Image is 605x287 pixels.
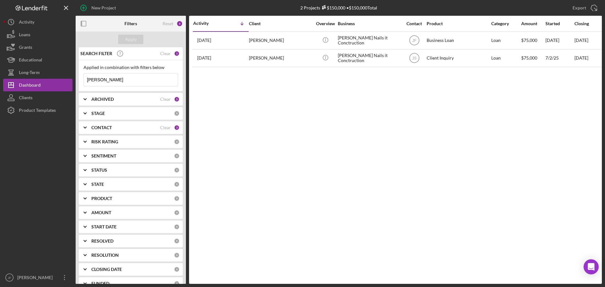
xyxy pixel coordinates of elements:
[160,51,171,56] div: Clear
[193,21,221,26] div: Activity
[174,51,180,56] div: 1
[174,238,180,244] div: 0
[91,196,112,201] b: PRODUCT
[91,267,122,272] b: CLOSING DATE
[320,5,345,10] div: $150,000
[3,79,72,91] button: Dashboard
[91,125,112,130] b: CONTACT
[91,253,119,258] b: RESOLUTION
[174,125,180,130] div: 3
[249,21,312,26] div: Client
[19,79,41,93] div: Dashboard
[566,2,602,14] button: Export
[91,139,118,144] b: RISK RATING
[174,281,180,286] div: 0
[118,35,143,44] button: Apply
[174,139,180,145] div: 0
[545,50,574,66] div: 7/2/25
[176,20,183,27] div: 6
[314,21,337,26] div: Overview
[84,65,178,70] div: Applied in combination with filters below
[174,252,180,258] div: 0
[427,50,490,66] div: Client Inquiry
[91,168,107,173] b: STATUS
[3,41,72,54] button: Grants
[545,21,574,26] div: Started
[163,21,173,26] div: Reset
[249,32,312,49] div: [PERSON_NAME]
[124,21,137,26] b: Filters
[3,271,72,284] button: JF[PERSON_NAME]
[174,224,180,230] div: 0
[3,54,72,66] button: Educational
[125,35,137,44] div: Apply
[91,210,111,215] b: AMOUNT
[91,2,116,14] div: New Project
[91,97,114,102] b: ARCHIVED
[3,28,72,41] button: Loans
[521,55,537,60] span: $75,000
[91,224,117,229] b: START DATE
[338,32,401,49] div: [PERSON_NAME] Nails it Conctruction
[19,91,32,106] div: Clients
[491,50,521,66] div: Loan
[91,111,105,116] b: STAGE
[91,281,109,286] b: FUNDED
[338,21,401,26] div: Business
[3,104,72,117] button: Product Templates
[574,55,588,60] time: [DATE]
[491,21,521,26] div: Category
[19,66,40,80] div: Long-Term
[160,125,171,130] div: Clear
[174,111,180,116] div: 0
[19,28,30,43] div: Loans
[427,21,490,26] div: Product
[521,37,537,43] span: $75,000
[3,16,72,28] button: Activity
[402,21,426,26] div: Contact
[76,2,122,14] button: New Project
[521,21,545,26] div: Amount
[491,32,521,49] div: Loan
[160,97,171,102] div: Clear
[174,181,180,187] div: 0
[3,66,72,79] button: Long-Term
[174,210,180,215] div: 0
[91,238,113,244] b: RESOLVED
[545,32,574,49] div: [DATE]
[197,38,211,43] time: 2025-07-22 21:20
[412,38,416,43] text: JF
[338,50,401,66] div: [PERSON_NAME] Nails it Conctruction
[8,276,11,279] text: JF
[19,41,32,55] div: Grants
[19,54,42,68] div: Educational
[19,104,56,118] div: Product Templates
[197,55,211,60] time: 2025-07-10 15:14
[573,2,586,14] div: Export
[91,153,116,158] b: SENTIMENT
[174,96,180,102] div: 2
[174,196,180,201] div: 0
[16,271,57,285] div: [PERSON_NAME]
[3,91,72,104] button: Clients
[300,5,377,10] div: 2 Projects • $150,000 Total
[19,16,34,30] div: Activity
[249,50,312,66] div: [PERSON_NAME]
[174,153,180,159] div: 0
[174,267,180,272] div: 0
[91,182,104,187] b: STATE
[584,259,599,274] div: Open Intercom Messenger
[574,37,588,43] time: [DATE]
[80,51,112,56] b: SEARCH FILTER
[174,167,180,173] div: 0
[412,56,416,60] text: JS
[427,32,490,49] div: Business Loan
